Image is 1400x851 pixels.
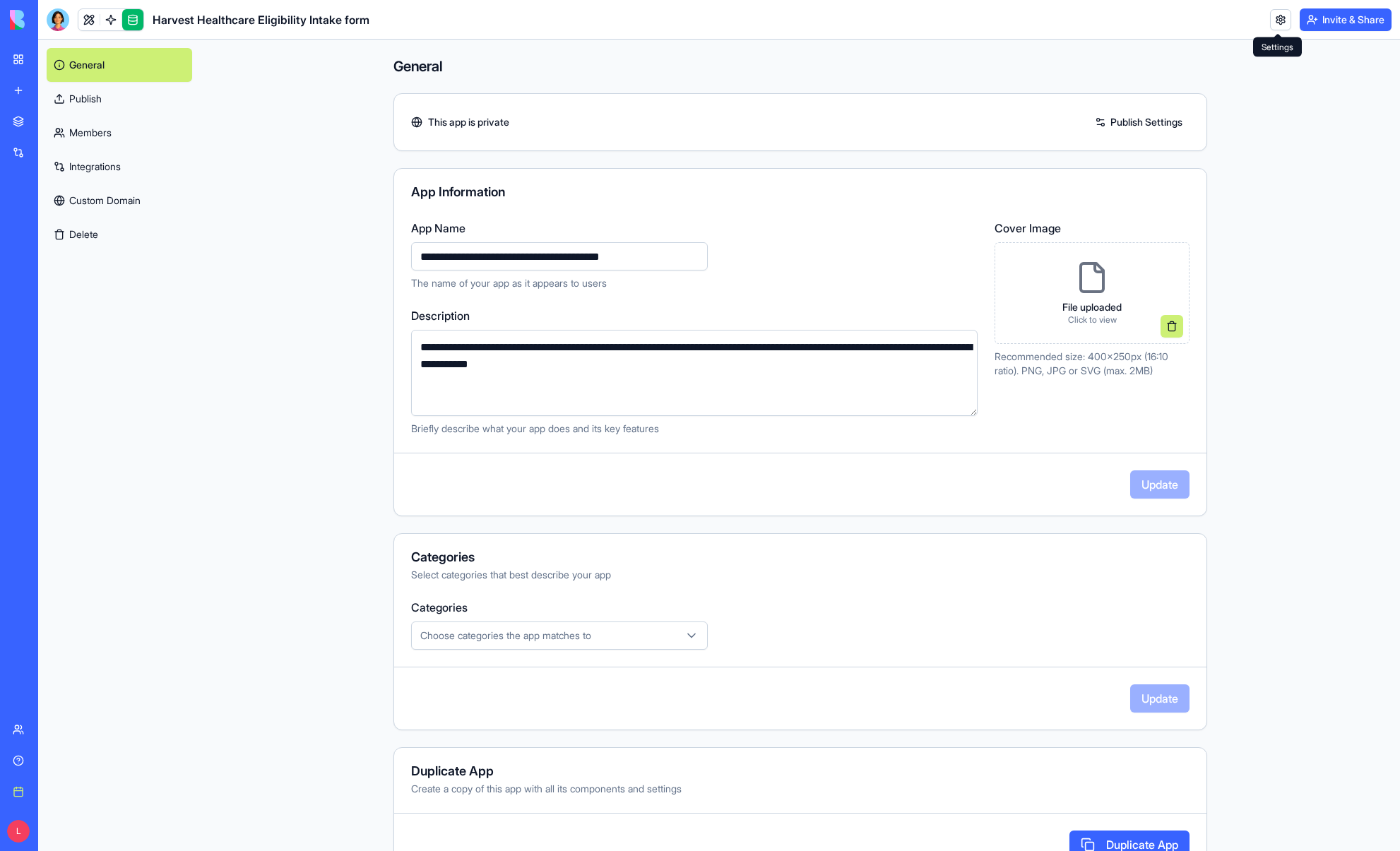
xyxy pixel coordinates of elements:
h4: General [393,56,1207,76]
span: This app is private [428,115,509,129]
a: Publish [47,82,192,116]
label: Description [411,307,978,324]
div: App Information [411,186,1190,198]
div: Duplicate App [411,765,1190,778]
label: App Name [411,220,978,237]
a: Publish Settings [1088,111,1190,133]
div: Create a copy of this app with all its components and settings [411,782,1190,796]
div: File uploadedClick to view [995,242,1190,344]
button: Delete [47,218,192,251]
button: Invite & Share [1300,8,1392,31]
a: Members [47,116,192,150]
label: Cover Image [995,220,1190,237]
p: Recommended size: 400x250px (16:10 ratio). PNG, JPG or SVG (max. 2MB) [995,350,1190,378]
p: Click to view [1062,314,1122,326]
label: Categories [411,599,1190,616]
a: Integrations [47,150,192,184]
span: Harvest Healthcare Eligibility Intake form [153,11,369,28]
p: File uploaded [1062,300,1122,314]
a: Custom Domain [47,184,192,218]
div: Settings [1253,37,1302,57]
button: Choose categories the app matches to [411,621,708,650]
p: Briefly describe what your app does and its key features [411,422,978,436]
a: General [47,48,192,82]
div: Categories [411,551,1190,564]
img: logo [10,10,97,30]
p: The name of your app as it appears to users [411,276,978,290]
span: L [7,820,30,843]
span: Choose categories the app matches to [420,629,591,643]
div: Select categories that best describe your app [411,568,1190,582]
